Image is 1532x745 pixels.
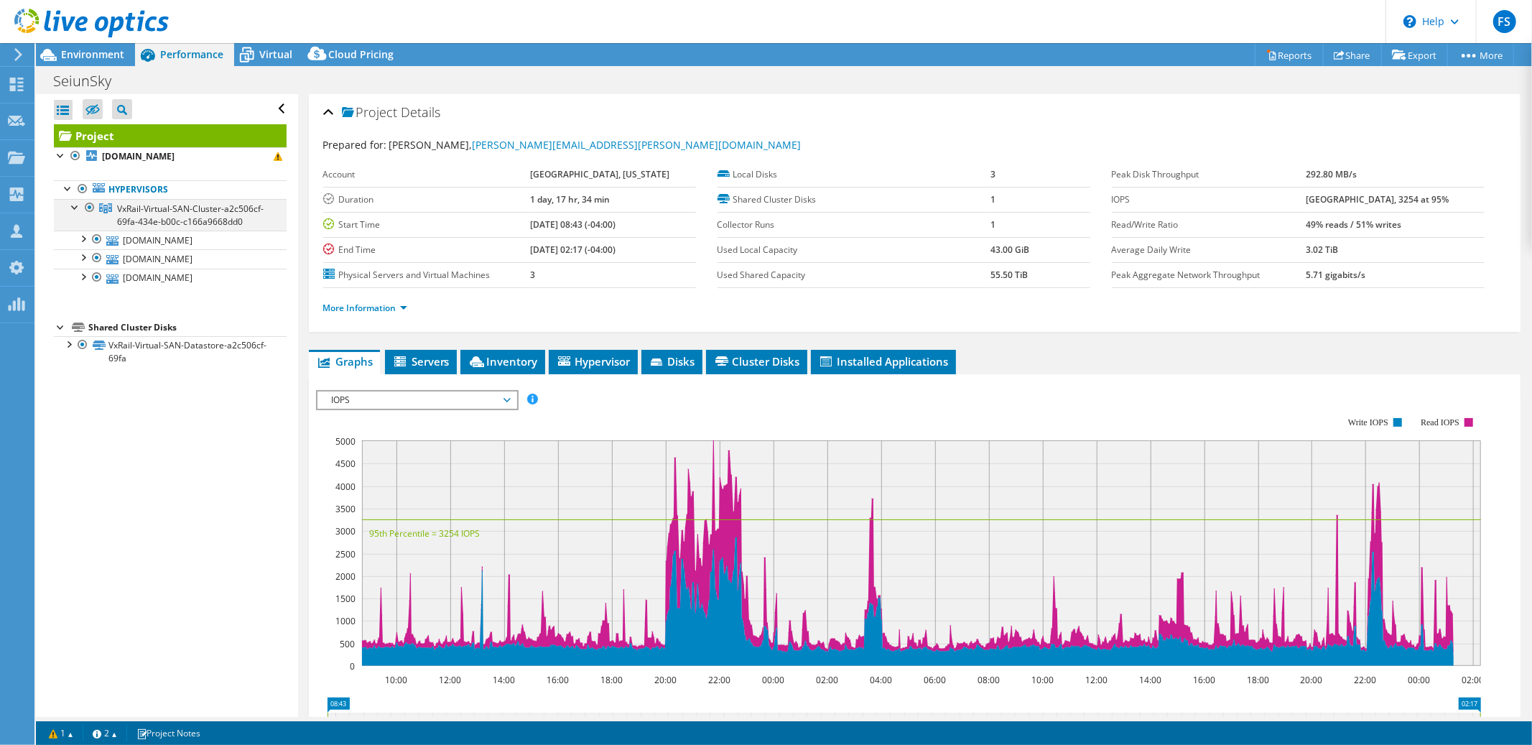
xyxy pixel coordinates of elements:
b: 1 [990,218,995,231]
h1: SeiunSky [47,73,134,89]
text: 5000 [335,435,356,448]
text: 1500 [335,593,356,605]
text: 20:00 [654,674,677,686]
text: 4500 [335,458,356,470]
a: 2 [83,724,127,742]
label: Peak Aggregate Network Throughput [1112,268,1306,282]
span: Performance [160,47,223,61]
text: Write IOPS [1348,417,1388,427]
span: Servers [392,354,450,369]
text: 3000 [335,525,356,537]
label: Start Time [323,218,531,232]
text: 02:00 [816,674,838,686]
text: 02:00 [1462,674,1484,686]
text: 500 [340,638,355,650]
b: 1 day, 17 hr, 34 min [530,193,610,205]
label: Used Shared Capacity [718,268,990,282]
text: 04:00 [870,674,892,686]
text: 18:00 [1247,674,1269,686]
label: Used Local Capacity [718,243,990,257]
svg: \n [1403,15,1416,28]
label: Collector Runs [718,218,990,232]
label: Average Daily Write [1112,243,1306,257]
text: 14:00 [1139,674,1161,686]
div: Shared Cluster Disks [88,319,287,336]
span: Disks [649,354,695,369]
text: 20:00 [1300,674,1322,686]
text: 22:00 [708,674,730,686]
span: [PERSON_NAME], [389,138,802,152]
label: Duration [323,193,531,207]
span: Cloud Pricing [328,47,394,61]
b: 292.80 MB/s [1306,168,1357,180]
text: 22:00 [1354,674,1376,686]
text: 16:00 [547,674,569,686]
text: Read IOPS [1421,417,1459,427]
text: 00:00 [762,674,784,686]
span: Inventory [468,354,538,369]
text: 3500 [335,503,356,515]
label: Prepared for: [323,138,387,152]
text: 12:00 [1085,674,1108,686]
text: 2500 [335,548,356,560]
a: Project Notes [126,724,210,742]
text: 12:00 [439,674,461,686]
text: 95th Percentile = 3254 IOPS [369,527,480,540]
a: [DOMAIN_NAME] [54,269,287,287]
b: [DATE] 08:43 (-04:00) [530,218,616,231]
a: Project [54,124,287,147]
a: More Information [323,302,407,314]
label: Local Disks [718,167,990,182]
text: 06:00 [924,674,946,686]
label: End Time [323,243,531,257]
b: [DOMAIN_NAME] [102,150,175,162]
span: Hypervisor [556,354,631,369]
text: 00:00 [1408,674,1430,686]
text: 14:00 [493,674,515,686]
a: Export [1381,44,1448,66]
text: 0 [350,660,355,672]
a: VxRail-Virtual-SAN-Datastore-a2c506cf-69fa [54,336,287,368]
b: [GEOGRAPHIC_DATA], [US_STATE] [530,168,669,180]
text: 4000 [335,481,356,493]
b: 3 [990,168,995,180]
a: 1 [39,724,83,742]
a: Reports [1255,44,1324,66]
span: Environment [61,47,124,61]
b: 1 [990,193,995,205]
text: 16:00 [1193,674,1215,686]
b: 5.71 gigabits/s [1306,269,1365,281]
b: [DATE] 02:17 (-04:00) [530,244,616,256]
text: 2000 [335,570,356,583]
a: [DOMAIN_NAME] [54,231,287,249]
span: Installed Applications [818,354,949,369]
span: Virtual [259,47,292,61]
a: More [1447,44,1514,66]
a: [DOMAIN_NAME] [54,249,287,268]
text: 08:00 [978,674,1000,686]
label: Read/Write Ratio [1112,218,1306,232]
b: [GEOGRAPHIC_DATA], 3254 at 95% [1306,193,1449,205]
text: 10:00 [1031,674,1054,686]
a: VxRail-Virtual-SAN-Cluster-a2c506cf-69fa-434e-b00c-c166a9668dd0 [54,199,287,231]
label: Peak Disk Throughput [1112,167,1306,182]
a: [DOMAIN_NAME] [54,147,287,166]
text: 10:00 [385,674,407,686]
a: Share [1323,44,1382,66]
b: 3 [530,269,535,281]
label: Physical Servers and Virtual Machines [323,268,531,282]
b: 3.02 TiB [1306,244,1338,256]
text: 1000 [335,615,356,627]
span: Graphs [316,354,373,369]
span: IOPS [325,392,509,409]
label: Shared Cluster Disks [718,193,990,207]
text: 18:00 [600,674,623,686]
b: 49% reads / 51% writes [1306,218,1401,231]
span: Cluster Disks [713,354,800,369]
span: Details [401,103,441,121]
span: VxRail-Virtual-SAN-Cluster-a2c506cf-69fa-434e-b00c-c166a9668dd0 [117,203,264,228]
b: 55.50 TiB [990,269,1028,281]
a: Hypervisors [54,180,287,199]
span: Project [342,106,398,120]
a: [PERSON_NAME][EMAIL_ADDRESS][PERSON_NAME][DOMAIN_NAME] [473,138,802,152]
